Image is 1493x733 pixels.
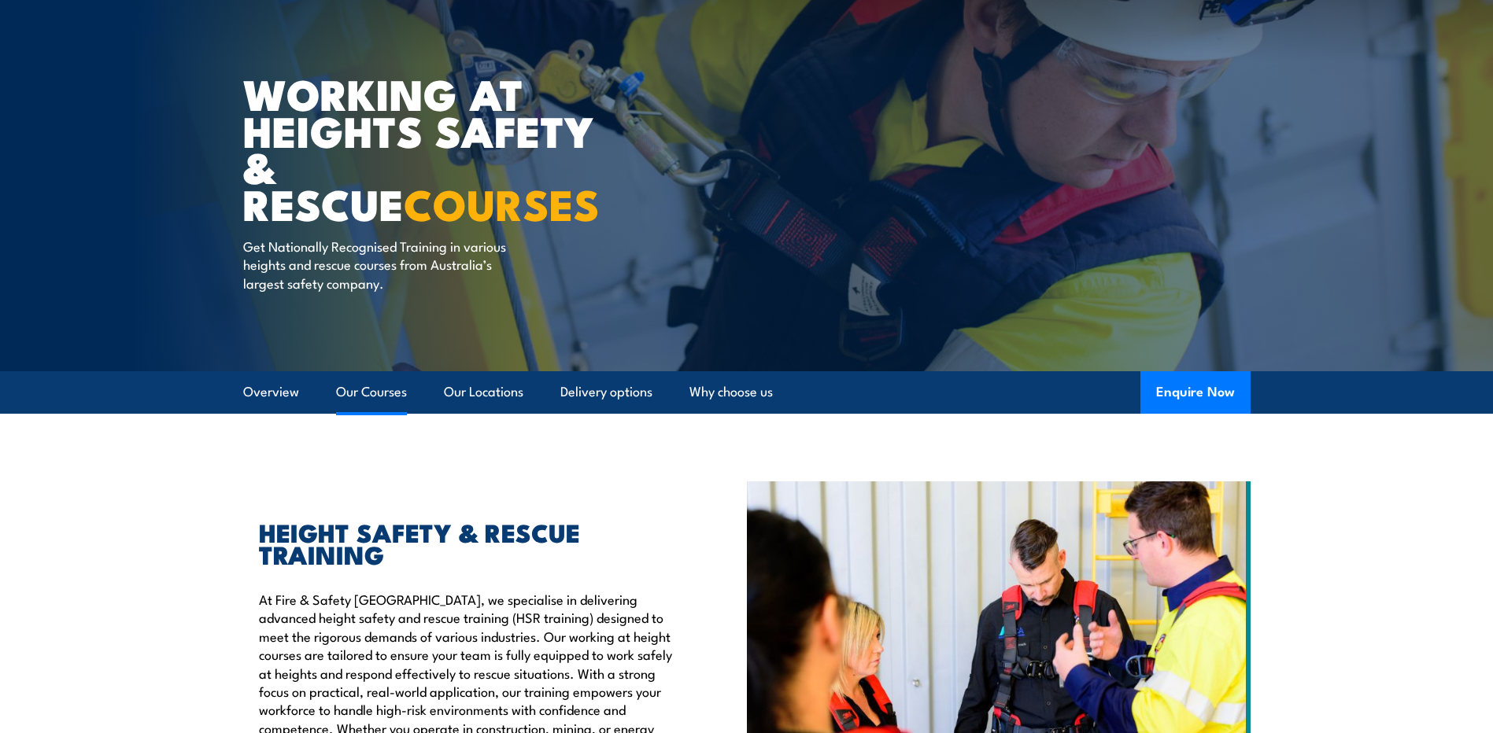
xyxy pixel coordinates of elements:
strong: COURSES [404,170,600,235]
a: Overview [243,371,299,413]
a: Our Courses [336,371,407,413]
a: Our Locations [444,371,523,413]
h2: HEIGHT SAFETY & RESCUE TRAINING [259,521,674,565]
a: Delivery options [560,371,652,413]
h1: WORKING AT HEIGHTS SAFETY & RESCUE [243,75,632,222]
p: Get Nationally Recognised Training in various heights and rescue courses from Australia’s largest... [243,237,530,292]
a: Why choose us [689,371,773,413]
button: Enquire Now [1140,371,1251,414]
